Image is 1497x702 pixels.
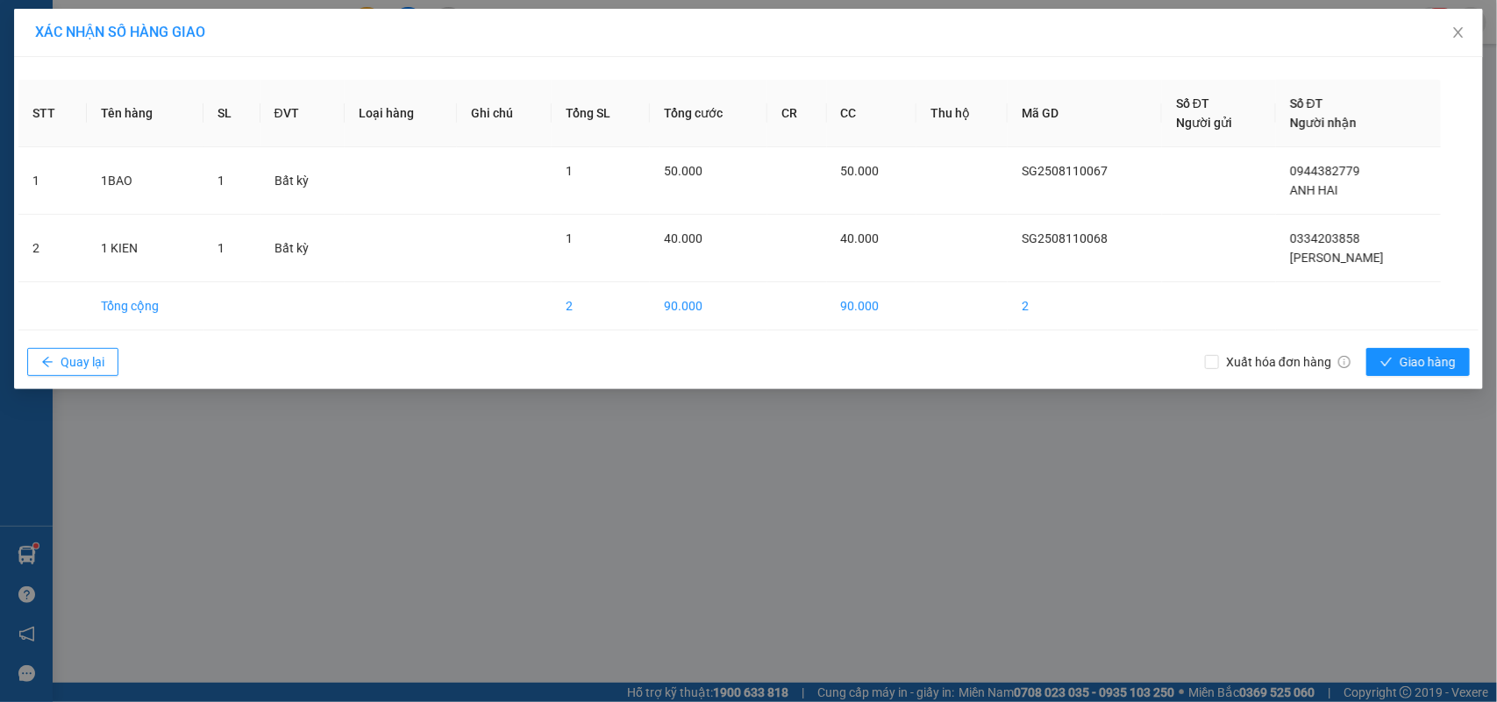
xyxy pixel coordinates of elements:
[1022,231,1108,245] span: SG2508110068
[650,282,767,330] td: 90.000
[767,80,827,147] th: CR
[566,231,573,245] span: 1
[916,80,1008,147] th: Thu hộ
[664,164,702,178] span: 50.000
[217,174,225,188] span: 1
[87,215,203,282] td: 1 KIEN
[1176,116,1232,130] span: Người gửi
[147,67,241,81] b: [DOMAIN_NAME]
[457,80,552,147] th: Ghi chú
[1290,116,1357,130] span: Người nhận
[260,80,345,147] th: ĐVT
[1290,231,1360,245] span: 0334203858
[87,147,203,215] td: 1BAO
[552,282,650,330] td: 2
[1290,96,1323,110] span: Số ĐT
[260,215,345,282] td: Bất kỳ
[1290,183,1338,197] span: ANH HAI
[22,113,99,195] b: [PERSON_NAME]
[1338,356,1351,368] span: info-circle
[87,80,203,147] th: Tên hàng
[113,25,168,168] b: BIÊN NHẬN GỬI HÀNG HÓA
[1366,348,1470,376] button: checkGiao hàng
[217,241,225,255] span: 1
[1022,164,1108,178] span: SG2508110067
[147,83,241,105] li: (c) 2017
[566,164,573,178] span: 1
[827,80,917,147] th: CC
[552,80,650,147] th: Tổng SL
[18,215,87,282] td: 2
[18,147,87,215] td: 1
[841,164,880,178] span: 50.000
[203,80,260,147] th: SL
[1219,352,1358,372] span: Xuất hóa đơn hàng
[18,80,87,147] th: STT
[41,356,53,370] span: arrow-left
[61,352,104,372] span: Quay lại
[664,231,702,245] span: 40.000
[87,282,203,330] td: Tổng cộng
[27,348,118,376] button: arrow-leftQuay lại
[650,80,767,147] th: Tổng cước
[35,24,205,40] span: XÁC NHẬN SỐ HÀNG GIAO
[1008,282,1162,330] td: 2
[1451,25,1465,39] span: close
[345,80,457,147] th: Loại hàng
[1176,96,1209,110] span: Số ĐT
[260,147,345,215] td: Bất kỳ
[1290,251,1384,265] span: [PERSON_NAME]
[1434,9,1483,58] button: Close
[1400,352,1456,372] span: Giao hàng
[827,282,917,330] td: 90.000
[1380,356,1393,370] span: check
[1008,80,1162,147] th: Mã GD
[190,22,232,64] img: logo.jpg
[841,231,880,245] span: 40.000
[1290,164,1360,178] span: 0944382779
